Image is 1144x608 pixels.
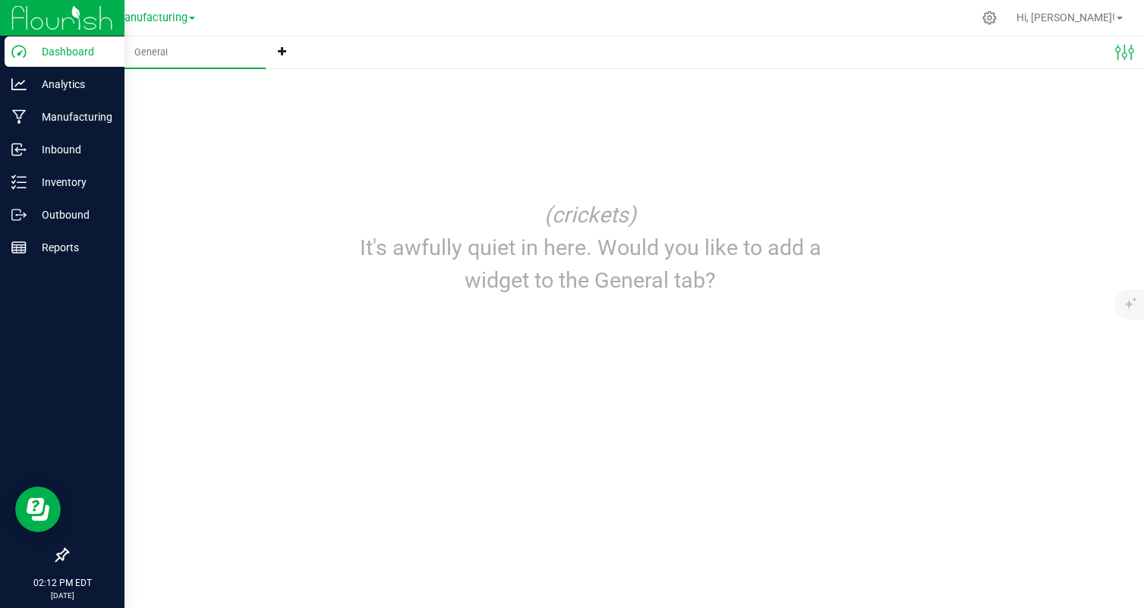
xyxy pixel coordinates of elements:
inline-svg: Outbound [11,207,27,222]
inline-svg: Reports [11,240,27,255]
p: It's awfully quiet in here. Would you like to add a widget to the General tab? [339,232,842,297]
p: Reports [27,238,118,257]
inline-svg: Inbound [11,142,27,157]
p: Dashboard [27,43,118,61]
p: Inventory [27,173,118,191]
p: [DATE] [7,590,118,601]
p: 02:12 PM EDT [7,576,118,590]
p: Manufacturing [27,108,118,126]
inline-svg: Manufacturing [11,109,27,124]
a: General [36,36,266,68]
inline-svg: Dashboard [11,44,27,59]
p: Analytics [27,75,118,93]
span: Manufacturing [115,11,188,24]
i: (crickets) [544,202,636,228]
div: Manage settings [980,11,999,25]
p: Outbound [27,206,118,224]
span: General [114,46,188,59]
iframe: Resource center [15,487,61,532]
li: New tab [266,36,301,68]
inline-svg: Analytics [11,77,27,92]
inline-svg: Inventory [11,175,27,190]
span: Hi, [PERSON_NAME]! [1016,11,1115,24]
p: Inbound [27,140,118,159]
